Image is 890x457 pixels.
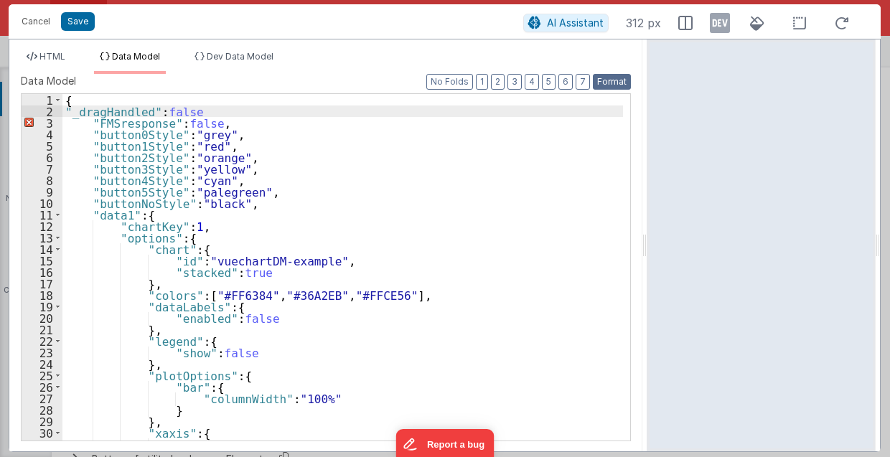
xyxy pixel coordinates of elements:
[22,117,62,128] div: 3
[22,151,62,163] div: 6
[558,74,573,90] button: 6
[22,301,62,312] div: 19
[112,51,160,62] span: Data Model
[61,12,95,31] button: Save
[491,74,505,90] button: 2
[523,14,609,32] button: AI Assistant
[542,74,556,90] button: 5
[22,404,62,415] div: 28
[22,278,62,289] div: 17
[547,17,604,29] span: AI Assistant
[22,324,62,335] div: 21
[507,74,522,90] button: 3
[22,140,62,151] div: 5
[22,186,62,197] div: 9
[525,74,539,90] button: 4
[576,74,590,90] button: 7
[22,220,62,232] div: 12
[22,232,62,243] div: 13
[22,381,62,392] div: 26
[476,74,488,90] button: 1
[14,11,57,32] button: Cancel
[39,51,65,62] span: HTML
[21,74,76,88] span: Data Model
[22,174,62,186] div: 8
[22,289,62,301] div: 18
[207,51,273,62] span: Dev Data Model
[426,74,473,90] button: No Folds
[22,415,62,427] div: 29
[22,255,62,266] div: 15
[22,209,62,220] div: 11
[22,358,62,369] div: 24
[22,369,62,381] div: 25
[22,94,62,105] div: 1
[22,347,62,358] div: 23
[22,105,62,117] div: 2
[22,243,62,255] div: 14
[22,427,62,438] div: 30
[593,74,631,90] button: Format
[22,128,62,140] div: 4
[22,312,62,324] div: 20
[626,14,661,32] span: 312 px
[22,163,62,174] div: 7
[22,197,62,209] div: 10
[22,438,62,450] div: 31
[22,266,62,278] div: 16
[22,335,62,347] div: 22
[22,392,62,404] div: 27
